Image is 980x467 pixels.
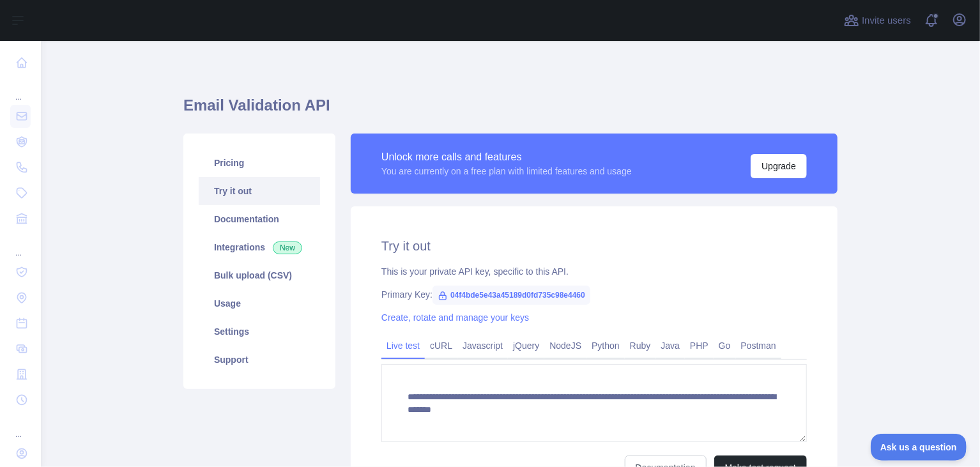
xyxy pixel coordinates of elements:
[381,237,807,255] h2: Try it out
[862,13,911,28] span: Invite users
[199,346,320,374] a: Support
[625,335,656,356] a: Ruby
[871,434,967,461] iframe: Toggle Customer Support
[183,95,838,126] h1: Email Validation API
[10,233,31,258] div: ...
[751,154,807,178] button: Upgrade
[425,335,457,356] a: cURL
[199,177,320,205] a: Try it out
[381,312,529,323] a: Create, rotate and manage your keys
[381,335,425,356] a: Live test
[544,335,586,356] a: NodeJS
[508,335,544,356] a: jQuery
[273,241,302,254] span: New
[199,261,320,289] a: Bulk upload (CSV)
[199,149,320,177] a: Pricing
[10,414,31,440] div: ...
[199,289,320,318] a: Usage
[433,286,590,305] span: 04f4bde5e43a45189d0fd735c98e4460
[381,149,632,165] div: Unlock more calls and features
[199,205,320,233] a: Documentation
[381,288,807,301] div: Primary Key:
[586,335,625,356] a: Python
[736,335,781,356] a: Postman
[199,318,320,346] a: Settings
[10,77,31,102] div: ...
[656,335,685,356] a: Java
[381,265,807,278] div: This is your private API key, specific to this API.
[685,335,714,356] a: PHP
[841,10,914,31] button: Invite users
[714,335,736,356] a: Go
[457,335,508,356] a: Javascript
[199,233,320,261] a: Integrations New
[381,165,632,178] div: You are currently on a free plan with limited features and usage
